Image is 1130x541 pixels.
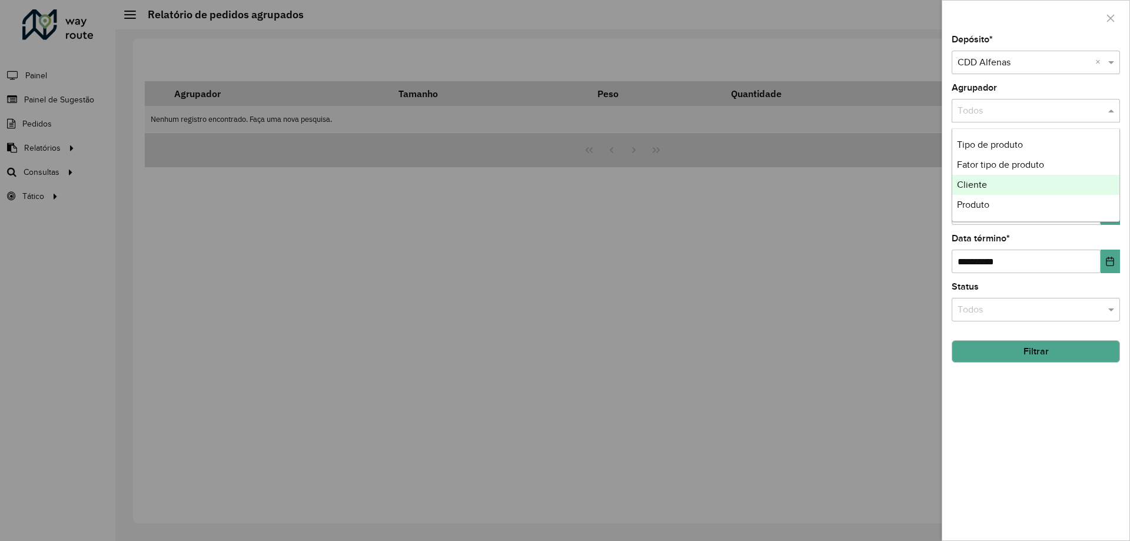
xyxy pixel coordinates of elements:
span: Produto [957,200,989,210]
label: Depósito [952,32,993,47]
span: Fator tipo de produto [957,160,1044,170]
span: Clear all [1095,55,1105,69]
label: Agrupador [952,81,997,95]
button: Filtrar [952,340,1120,363]
span: Tipo de produto [957,140,1023,150]
ng-dropdown-panel: Options list [952,128,1120,222]
button: Choose Date [1101,250,1120,273]
label: Status [952,280,979,294]
label: Data término [952,231,1010,245]
span: Cliente [957,180,987,190]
